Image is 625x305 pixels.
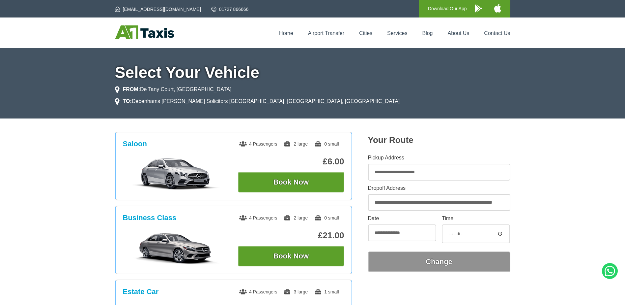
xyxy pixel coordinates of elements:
[448,30,469,36] a: About Us
[239,215,277,220] span: 4 Passengers
[284,141,308,147] span: 2 large
[442,216,510,221] label: Time
[123,214,177,222] h3: Business Class
[314,141,339,147] span: 0 small
[126,157,225,190] img: Saloon
[284,289,308,294] span: 3 large
[238,246,344,266] button: Book Now
[123,86,140,92] strong: FROM:
[123,140,147,148] h3: Saloon
[359,30,372,36] a: Cities
[115,6,201,13] a: [EMAIL_ADDRESS][DOMAIN_NAME]
[368,186,510,191] label: Dropoff Address
[387,30,407,36] a: Services
[314,289,339,294] span: 1 small
[314,215,339,220] span: 0 small
[368,135,510,145] h2: Your Route
[484,30,510,36] a: Contact Us
[284,215,308,220] span: 2 large
[239,289,277,294] span: 4 Passengers
[126,231,225,264] img: Business Class
[279,30,293,36] a: Home
[115,65,510,81] h1: Select Your Vehicle
[475,4,482,13] img: A1 Taxis Android App
[211,6,249,13] a: 01727 866666
[123,288,159,296] h3: Estate Car
[238,230,344,241] p: £21.00
[368,216,436,221] label: Date
[368,252,510,272] button: Change
[238,156,344,167] p: £6.00
[238,172,344,192] button: Book Now
[422,30,433,36] a: Blog
[308,30,344,36] a: Airport Transfer
[239,141,277,147] span: 4 Passengers
[115,85,232,93] li: De Tany Court, [GEOGRAPHIC_DATA]
[123,98,132,104] strong: TO:
[428,5,467,13] p: Download Our App
[494,4,501,13] img: A1 Taxis iPhone App
[368,155,510,160] label: Pickup Address
[115,97,400,105] li: Debenhams [PERSON_NAME] Solicitors [GEOGRAPHIC_DATA], [GEOGRAPHIC_DATA], [GEOGRAPHIC_DATA]
[115,25,174,39] img: A1 Taxis St Albans LTD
